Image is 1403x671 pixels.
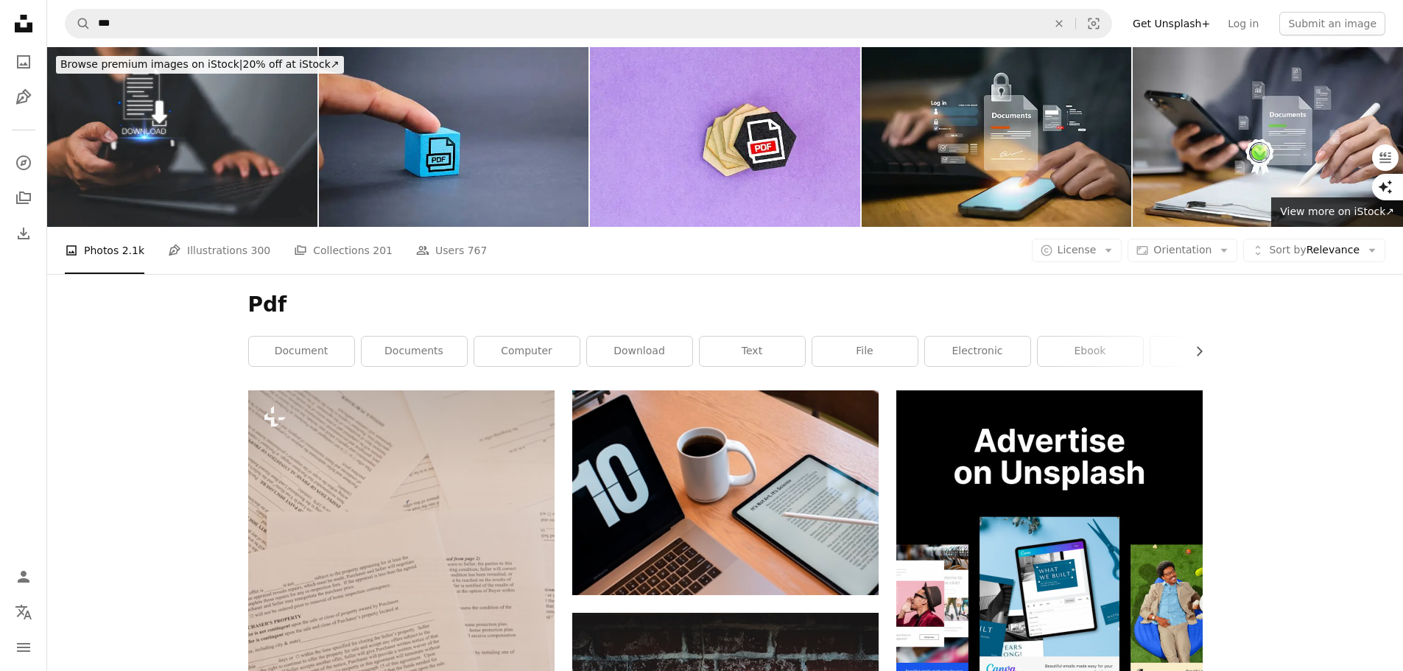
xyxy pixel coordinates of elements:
[862,47,1132,227] img: Mobile e-signature and document security in paperless workflow
[294,227,393,274] a: Collections 201
[1038,337,1143,366] a: ebook
[1280,205,1394,217] span: View more on iStock ↗
[319,47,589,227] img: blue cube with icon or PDF file. concept pdf faculty format. pdf file download
[56,56,344,74] div: 20% off at iStock ↗
[66,10,91,38] button: Search Unsplash
[1243,239,1385,262] button: Sort byRelevance
[65,9,1112,38] form: Find visuals sitewide
[1186,337,1203,366] button: scroll list to the right
[590,47,860,227] img: wooden square with PDF format file icon and download. the concept of saving a pdf file. concept p...
[572,390,879,595] img: a tablet and a cup of coffee on a table
[47,47,317,227] img: Businessman use smartphone to download organizational information or documents. cloud storage tec...
[9,562,38,591] a: Log in / Sign up
[9,82,38,112] a: Illustrations
[1043,10,1075,38] button: Clear
[925,337,1030,366] a: electronic
[60,58,242,70] span: Browse premium images on iStock |
[248,608,555,621] a: a pile of papers sitting on top of each other
[9,633,38,662] button: Menu
[168,227,270,274] a: Illustrations 300
[9,148,38,178] a: Explore
[248,292,1203,318] h1: Pdf
[1032,239,1122,262] button: License
[9,183,38,213] a: Collections
[1271,197,1403,227] a: View more on iStock↗
[362,337,467,366] a: documents
[249,337,354,366] a: document
[9,219,38,248] a: Download History
[1128,239,1237,262] button: Orientation
[1133,47,1403,227] img: Digital document verification and e-signature process with mobile phone
[1269,244,1306,256] span: Sort by
[1219,12,1267,35] a: Log in
[416,227,487,274] a: Users 767
[474,337,580,366] a: computer
[251,242,271,259] span: 300
[1124,12,1219,35] a: Get Unsplash+
[468,242,488,259] span: 767
[587,337,692,366] a: download
[812,337,918,366] a: file
[1150,337,1256,366] a: files
[9,47,38,77] a: Photos
[1058,244,1097,256] span: License
[1279,12,1385,35] button: Submit an image
[700,337,805,366] a: text
[47,47,353,82] a: Browse premium images on iStock|20% off at iStock↗
[1269,243,1360,258] span: Relevance
[9,597,38,627] button: Language
[572,486,879,499] a: a tablet and a cup of coffee on a table
[1153,244,1212,256] span: Orientation
[1076,10,1111,38] button: Visual search
[373,242,393,259] span: 201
